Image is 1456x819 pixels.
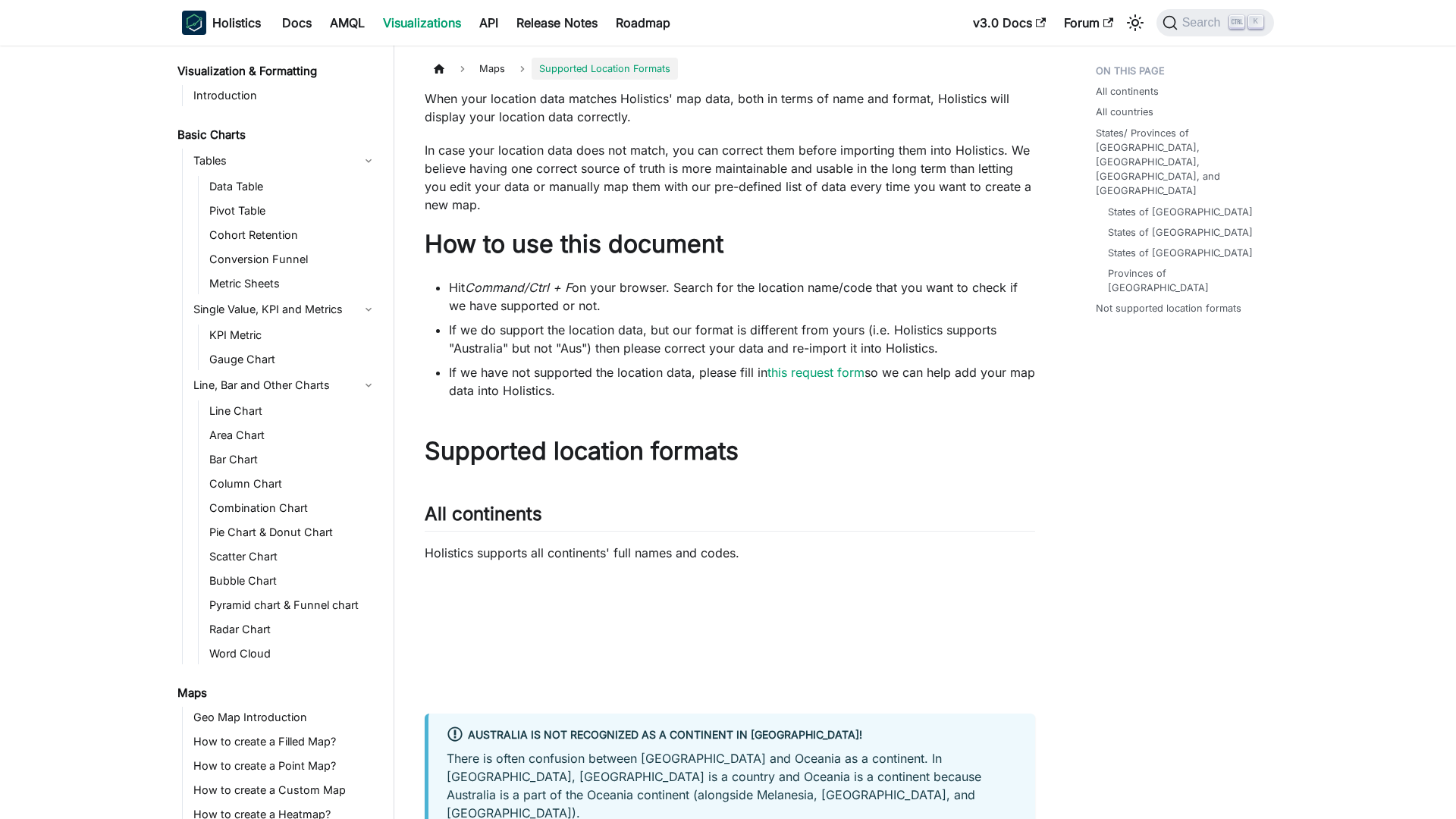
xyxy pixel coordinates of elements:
[425,58,453,80] a: Home page
[1156,9,1274,36] button: Search (Ctrl+K)
[167,45,394,819] nav: Docs sidebar
[173,124,381,146] a: Basic Charts
[425,58,1035,80] nav: Breadcrumbs
[205,425,381,446] a: Area Chart
[1096,126,1265,199] a: States/ Provinces of [GEOGRAPHIC_DATA], [GEOGRAPHIC_DATA], [GEOGRAPHIC_DATA], and [GEOGRAPHIC_DATA]
[189,731,381,752] a: How to create a Filled Map?
[205,349,381,370] a: Gauge Chart
[1108,266,1259,295] a: Provinces of [GEOGRAPHIC_DATA]
[189,85,381,106] a: Introduction
[205,200,381,221] a: Pivot Table
[1178,16,1230,30] span: Search
[205,643,381,664] a: Word Cloud
[189,755,381,777] a: How to create a Point Map?
[205,595,381,616] a: Pyramid chart & Funnel chart
[964,11,1055,35] a: v3.0 Docs
[607,11,679,35] a: Roadmap
[1096,84,1159,99] a: All continents
[472,58,513,80] span: Maps
[425,436,1035,466] h1: Supported location formats
[507,11,607,35] a: Release Notes
[182,11,206,35] img: Holistics
[1108,205,1253,219] a: States of [GEOGRAPHIC_DATA]
[205,570,381,591] a: Bubble Chart
[273,11,321,35] a: Docs
[205,273,381,294] a: Metric Sheets
[470,11,507,35] a: API
[767,365,864,380] a: this request form
[1096,301,1241,315] a: Not supported location formats
[189,707,381,728] a: Geo Map Introduction
[182,11,261,35] a: HolisticsHolistics
[425,229,1035,259] h1: How to use this document
[425,544,1035,562] p: Holistics supports all continents' full names and codes.
[449,363,1035,400] li: If we have not supported the location data, please fill in so we can help add your map data into ...
[532,58,678,80] span: Supported Location Formats
[425,141,1035,214] p: In case your location data does not match, you can correct them before importing them into Holist...
[205,449,381,470] a: Bar Chart
[425,89,1035,126] p: When your location data matches Holistics' map data, both in terms of name and format, Holistics ...
[1096,105,1153,119] a: All countries
[374,11,470,35] a: Visualizations
[205,400,381,422] a: Line Chart
[205,249,381,270] a: Conversion Funnel
[205,522,381,543] a: Pie Chart & Donut Chart
[1248,15,1263,29] kbd: K
[465,280,572,295] em: Command/Ctrl + F
[1108,246,1253,260] a: States of [GEOGRAPHIC_DATA]
[189,149,381,173] a: Tables
[189,373,381,397] a: Line, Bar and Other Charts
[205,473,381,494] a: Column Chart
[205,546,381,567] a: Scatter Chart
[212,14,261,32] b: Holistics
[449,278,1035,315] li: Hit on your browser. Search for the location name/code that you want to check if we have supporte...
[205,224,381,246] a: Cohort Retention
[447,726,1017,745] div: Australia is not recognized as a continent in [GEOGRAPHIC_DATA]!
[449,321,1035,357] li: If we do support the location data, but our format is different from yours (i.e. Holistics suppor...
[189,780,381,801] a: How to create a Custom Map
[173,61,381,82] a: Visualization & Formatting
[173,682,381,704] a: Maps
[189,297,381,322] a: Single Value, KPI and Metrics
[205,176,381,197] a: Data Table
[1055,11,1122,35] a: Forum
[205,497,381,519] a: Combination Chart
[321,11,374,35] a: AMQL
[205,325,381,346] a: KPI Metric
[425,503,1035,532] h2: All continents
[1123,11,1147,35] button: Switch between dark and light mode (currently light mode)
[205,619,381,640] a: Radar Chart
[1108,225,1253,240] a: States of [GEOGRAPHIC_DATA]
